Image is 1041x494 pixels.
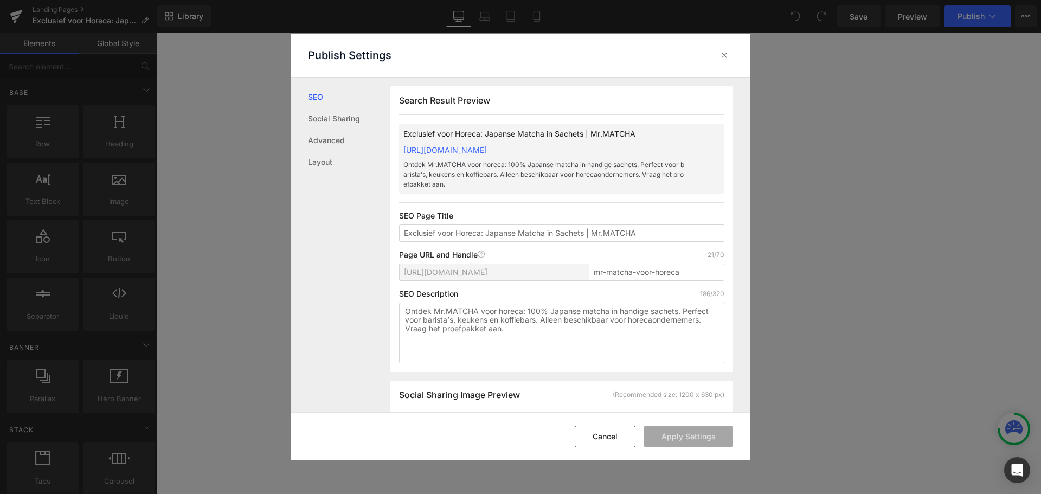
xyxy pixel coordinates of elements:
p: 21/70 [708,251,724,259]
p: SEO Page Title [399,211,724,220]
a: Layout [308,151,390,173]
button: Apply Settings [644,426,733,447]
a: Advanced [308,130,390,151]
p: Exclusief voor Horeca: Japanse Matcha in Sachets | Mr.MATCHA [403,128,685,140]
div: (Recommended size: 1200 x 630 px) [613,390,724,400]
p: 186/320 [700,290,724,298]
span: Search Result Preview [399,95,490,106]
p: Ontdek Mr.MATCHA voor horeca: 100% Japanse matcha in handige sachets. Perfect voor barista’s, keu... [403,160,685,189]
input: Enter page title... [589,264,724,281]
span: [URL][DOMAIN_NAME] [404,268,487,277]
input: Enter your page title... [399,224,724,242]
p: SEO Description [399,290,458,298]
button: Cancel [575,426,635,447]
a: Social Sharing [308,108,390,130]
a: SEO [308,86,390,108]
p: Page URL and Handle [399,251,485,259]
span: Social Sharing Image Preview [399,389,520,400]
div: Open Intercom Messenger [1004,457,1030,483]
p: Publish Settings [308,49,391,62]
a: [URL][DOMAIN_NAME] [403,145,487,155]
